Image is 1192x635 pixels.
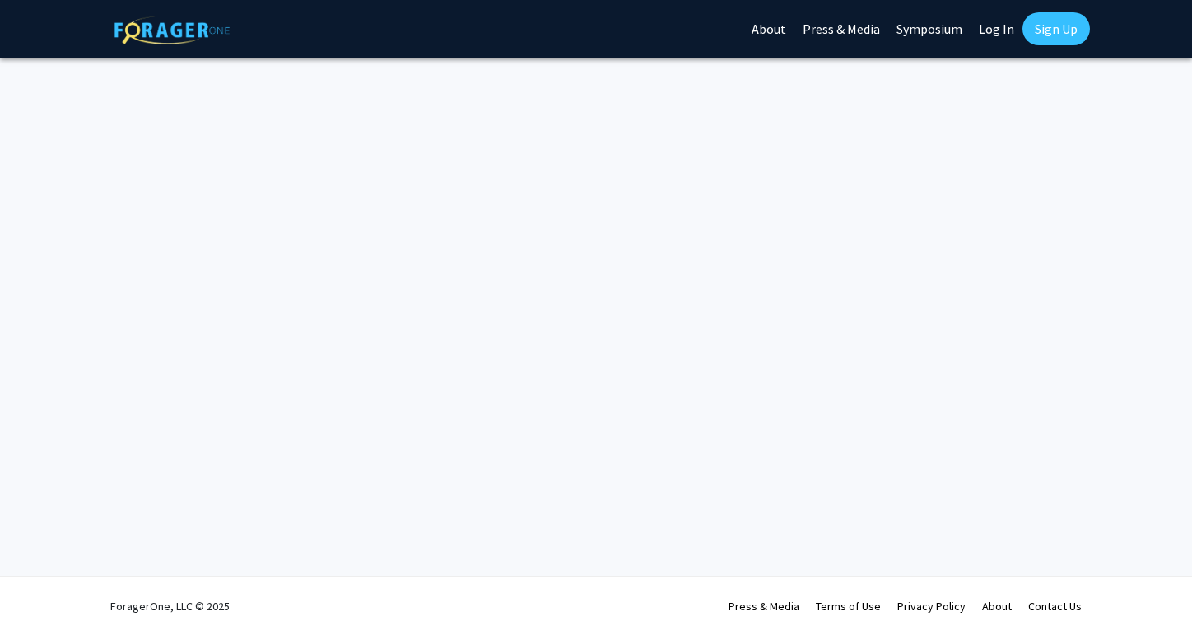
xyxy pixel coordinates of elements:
a: Press & Media [729,599,799,614]
a: Contact Us [1028,599,1082,614]
img: ForagerOne Logo [114,16,230,44]
div: ForagerOne, LLC © 2025 [110,577,230,635]
a: Sign Up [1022,12,1090,45]
a: Terms of Use [816,599,881,614]
a: About [982,599,1012,614]
a: Privacy Policy [897,599,966,614]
